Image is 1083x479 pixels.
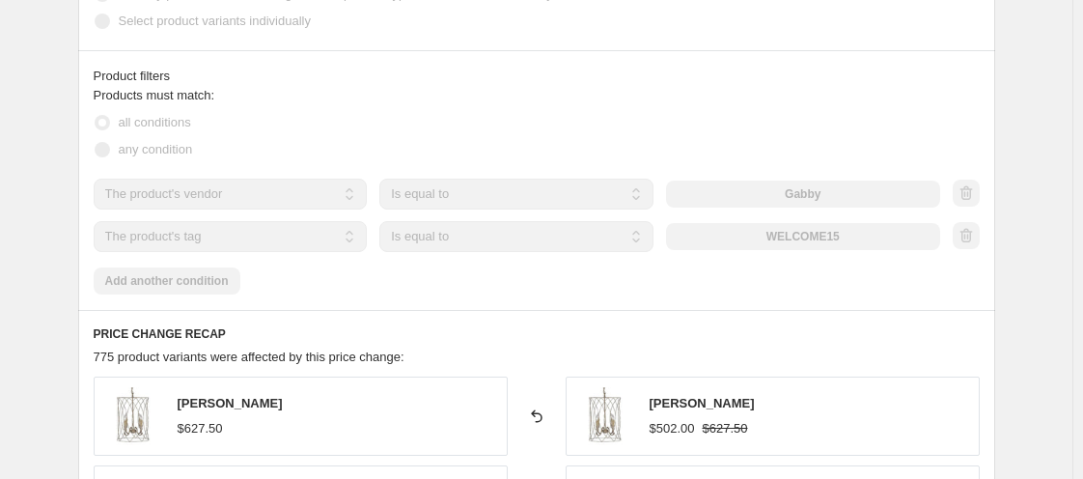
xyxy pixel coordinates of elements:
span: [PERSON_NAME] [178,396,283,410]
span: [PERSON_NAME] [650,396,755,410]
span: 775 product variants were affected by this price change: [94,350,404,364]
span: Select product variants individually [119,14,311,28]
div: $627.50 [178,419,223,438]
span: any condition [119,142,193,156]
img: gabby-mia-chandelier-lighting-gabby-sch-250185-00842728103027-28178986270771_80x.jpg [104,387,162,445]
h6: PRICE CHANGE RECAP [94,326,980,342]
div: Product filters [94,67,980,86]
span: all conditions [119,115,191,129]
div: $502.00 [650,419,695,438]
img: gabby-mia-chandelier-lighting-gabby-sch-250185-00842728103027-28178986270771_80x.jpg [576,387,634,445]
strike: $627.50 [703,419,748,438]
span: Products must match: [94,88,215,102]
